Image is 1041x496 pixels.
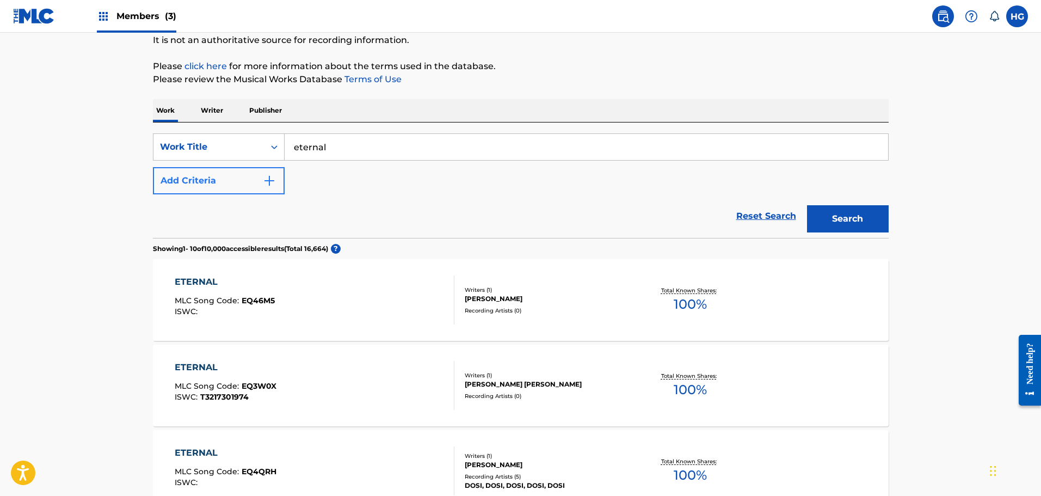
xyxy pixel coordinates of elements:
[165,11,176,21] span: (3)
[465,371,629,379] div: Writers ( 1 )
[116,10,176,22] span: Members
[153,345,889,426] a: ETERNALMLC Song Code:EQ3W0XISWC:T3217301974Writers (1)[PERSON_NAME] [PERSON_NAME]Recording Artist...
[937,10,950,23] img: search
[1011,326,1041,414] iframe: Resource Center
[242,467,276,476] span: EQ4QRH
[175,275,275,289] div: ETERNAL
[153,60,889,73] p: Please for more information about the terms used in the database.
[331,244,341,254] span: ?
[200,392,249,402] span: T3217301974
[965,10,978,23] img: help
[198,99,226,122] p: Writer
[175,446,276,460] div: ETERNAL
[153,133,889,238] form: Search Form
[13,8,55,24] img: MLC Logo
[175,307,200,316] span: ISWC :
[175,392,200,402] span: ISWC :
[1006,5,1028,27] div: User Menu
[175,381,242,391] span: MLC Song Code :
[242,296,275,305] span: EQ46M5
[465,286,629,294] div: Writers ( 1 )
[153,167,285,194] button: Add Criteria
[674,295,707,314] span: 100 %
[674,466,707,485] span: 100 %
[465,294,629,304] div: [PERSON_NAME]
[153,244,328,254] p: Showing 1 - 10 of 10,000 accessible results (Total 16,664 )
[153,259,889,341] a: ETERNALMLC Song Code:EQ46M5ISWC:Writers (1)[PERSON_NAME]Recording Artists (0)Total Known Shares:100%
[465,473,629,481] div: Recording Artists ( 5 )
[153,34,889,47] p: It is not an authoritative source for recording information.
[246,99,285,122] p: Publisher
[674,380,707,400] span: 100 %
[731,204,802,228] a: Reset Search
[342,74,402,84] a: Terms of Use
[661,457,719,466] p: Total Known Shares:
[175,296,242,305] span: MLC Song Code :
[160,140,258,154] div: Work Title
[465,307,629,315] div: Recording Artists ( 0 )
[184,61,227,71] a: click here
[175,467,242,476] span: MLC Song Code :
[989,11,1000,22] div: Notifications
[465,392,629,400] div: Recording Artists ( 0 )
[465,379,629,389] div: [PERSON_NAME] [PERSON_NAME]
[661,286,719,295] p: Total Known Shares:
[175,361,276,374] div: ETERNAL
[661,372,719,380] p: Total Known Shares:
[990,455,996,487] div: Drag
[960,5,982,27] div: Help
[932,5,954,27] a: Public Search
[465,481,629,491] div: DOSI, DOSI, DOSI, DOSI, DOSI
[153,99,178,122] p: Work
[263,174,276,187] img: 9d2ae6d4665cec9f34b9.svg
[465,460,629,470] div: [PERSON_NAME]
[987,444,1041,496] iframe: Chat Widget
[465,452,629,460] div: Writers ( 1 )
[97,10,110,23] img: Top Rightsholders
[153,73,889,86] p: Please review the Musical Works Database
[242,381,276,391] span: EQ3W0X
[175,477,200,487] span: ISWC :
[807,205,889,232] button: Search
